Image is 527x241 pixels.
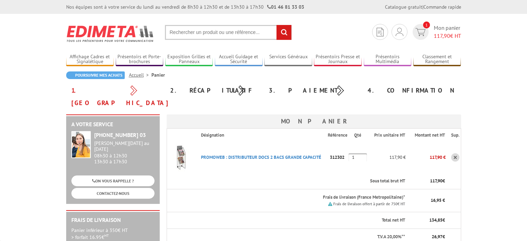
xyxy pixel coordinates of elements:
p: Montant net HT [411,132,445,139]
img: devis rapide [415,28,425,36]
a: devis rapide 1 Mon panier 117,90€ HT [411,24,461,40]
p: € [411,234,445,240]
div: 3. Paiement [264,84,362,97]
p: 312302 [328,151,349,163]
span: 117,90 [434,32,450,39]
span: 1 [423,21,430,28]
a: Catalogue gratuit [385,4,422,10]
div: 08h30 à 12h30 13h30 à 17h30 [94,140,155,164]
a: Affichage Cadres et Signalétique [66,54,114,65]
a: PROMOWEB : DISTRIBUTEUR DOCS 2 BACS GRANDE CAPACITé [201,154,321,160]
li: Panier [151,71,165,78]
p: Total net HT [173,217,405,224]
img: devis rapide [377,28,384,36]
span: 117,90 [430,178,442,184]
strong: [PHONE_NUMBER] 03 [94,131,146,138]
span: 26,97 [432,234,442,240]
a: Services Généraux [264,54,312,65]
div: 1. [GEOGRAPHIC_DATA] [66,84,165,109]
img: devis rapide [396,28,403,36]
h2: Frais de Livraison [71,217,155,223]
img: widget-service.jpg [71,131,91,158]
a: Commande rapide [423,4,461,10]
strong: 01 46 81 33 03 [267,4,304,10]
a: Présentoirs et Porte-brochures [116,54,164,65]
p: Prix unitaire HT [373,132,405,139]
img: PROMOWEB : DISTRIBUTEUR DOCS 2 BACS GRANDE CAPACITé [167,144,195,171]
th: Qté [349,129,367,142]
span: € HT [434,32,461,40]
input: Rechercher un produit ou une référence... [165,25,292,40]
a: Exposition Grilles et Panneaux [165,54,213,65]
p: Panier inférieur à 350€ HT [71,227,155,241]
div: [PERSON_NAME][DATE] au [DATE] [94,140,155,152]
p: Référence [328,132,348,139]
a: Poursuivre mes achats [66,71,125,79]
th: Sous total brut HT [195,173,406,189]
div: 2. Récapitulatif [165,84,264,97]
p: T.V.A 20,00%** [173,234,405,240]
input: rechercher [276,25,291,40]
div: | [385,3,461,10]
div: 4. Confirmation [362,84,461,97]
span: > forfait 16.95€ [71,234,109,240]
p: € [411,217,445,224]
img: picto.png [328,202,332,206]
a: Accueil Guidage et Sécurité [215,54,263,65]
p: € [411,178,445,184]
p: 117,90 € [406,151,446,163]
p: 117,90 € [368,151,406,163]
a: Présentoirs Multimédia [364,54,412,65]
a: Accueil [129,72,151,78]
p: Frais de livraison (France Metropolitaine)* [201,194,405,201]
h2: A votre service [71,121,155,128]
img: Edimeta [66,21,155,46]
a: Classement et Rangement [413,54,461,65]
div: Nos équipes sont à votre service du lundi au vendredi de 8h30 à 12h30 et de 13h30 à 17h30 [66,3,304,10]
span: 134,85 [429,217,442,223]
a: CONTACTEZ-NOUS [71,188,155,199]
h3: Mon panier [167,114,461,128]
a: Présentoirs Presse et Journaux [314,54,362,65]
span: Mon panier [434,24,461,40]
th: Sup. [446,129,461,142]
small: Frais de livraison offert à partir de 750€ HT [333,201,405,206]
th: Désignation [195,129,328,142]
sup: HT [104,233,109,238]
a: ON VOUS RAPPELLE ? [71,175,155,186]
span: 16,95 € [431,197,445,203]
